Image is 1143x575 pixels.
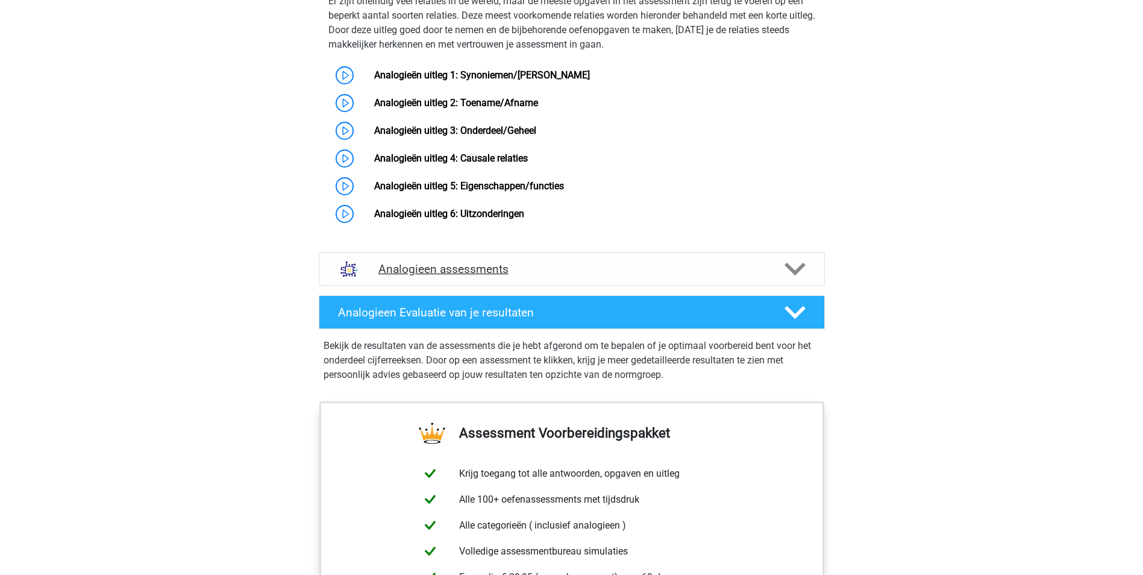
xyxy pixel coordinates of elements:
a: Analogieën uitleg 4: Causale relaties [374,152,528,164]
p: Bekijk de resultaten van de assessments die je hebt afgerond om te bepalen of je optimaal voorber... [324,339,820,382]
a: Analogieën uitleg 6: Uitzonderingen [374,208,524,219]
h4: Analogieen assessments [378,262,765,276]
a: Analogieën uitleg 2: Toename/Afname [374,97,538,108]
a: Analogieen Evaluatie van je resultaten [314,295,830,329]
h4: Analogieen Evaluatie van je resultaten [338,306,765,319]
a: Analogieën uitleg 1: Synoniemen/[PERSON_NAME] [374,69,590,81]
a: assessments Analogieen assessments [314,252,830,286]
a: Analogieën uitleg 5: Eigenschappen/functies [374,180,564,192]
a: Analogieën uitleg 3: Onderdeel/Geheel [374,125,536,136]
img: analogieen assessments [334,254,365,284]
